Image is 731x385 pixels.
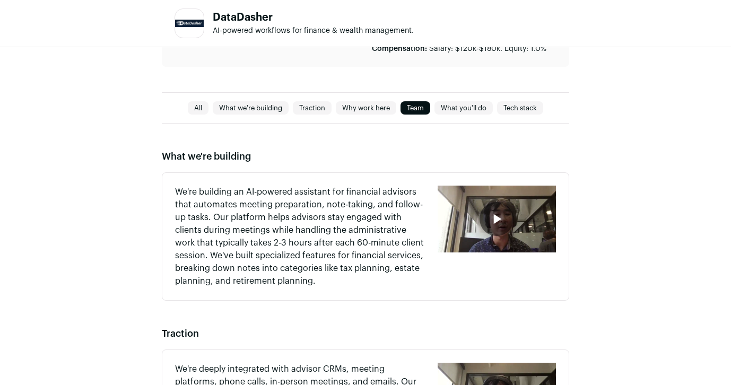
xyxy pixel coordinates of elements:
p: Salary: $120k-$180k. Equity: 1.0% [429,43,546,54]
h2: Traction [162,326,569,341]
a: All [188,102,208,115]
h1: DataDasher [213,12,414,23]
a: Tech stack [497,102,543,115]
a: Traction [293,102,332,115]
a: What you'll do [434,102,493,115]
a: Team [401,102,430,115]
a: What we're building [213,102,289,115]
p: Compensation: [372,43,427,54]
p: We're building an AI-powered assistant for financial advisors that automates meeting preparation,... [175,186,425,287]
span: AI-powered workflows for finance & wealth management. [213,27,414,34]
img: 5ea263cf0c28d7e3455a8b28ff74034307efce2722f8c6cf0fe1af1be6d55519.jpg [175,20,204,28]
h2: What we're building [162,149,569,164]
a: Why work here [336,102,396,115]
